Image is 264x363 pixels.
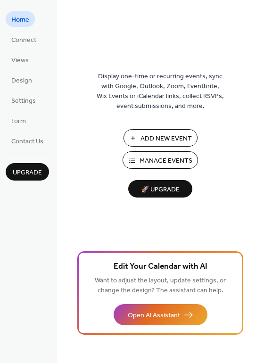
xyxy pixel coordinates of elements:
[6,32,42,47] a: Connect
[6,163,49,181] button: Upgrade
[95,274,226,297] span: Want to adjust the layout, update settings, or change the design? The assistant can help.
[11,35,36,45] span: Connect
[13,168,42,178] span: Upgrade
[128,311,180,321] span: Open AI Assistant
[6,92,41,108] a: Settings
[11,96,36,106] span: Settings
[11,76,32,86] span: Design
[11,137,43,147] span: Contact Us
[124,129,198,147] button: Add New Event
[114,260,207,273] span: Edit Your Calendar with AI
[6,72,38,88] a: Design
[11,116,26,126] span: Form
[11,56,29,66] span: Views
[6,113,32,128] a: Form
[114,304,207,325] button: Open AI Assistant
[123,151,198,169] button: Manage Events
[6,133,49,148] a: Contact Us
[11,15,29,25] span: Home
[140,156,192,166] span: Manage Events
[97,72,224,111] span: Display one-time or recurring events, sync with Google, Outlook, Zoom, Eventbrite, Wix Events or ...
[128,180,192,198] button: 🚀 Upgrade
[6,52,34,67] a: Views
[134,183,187,196] span: 🚀 Upgrade
[140,134,192,144] span: Add New Event
[6,11,35,27] a: Home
